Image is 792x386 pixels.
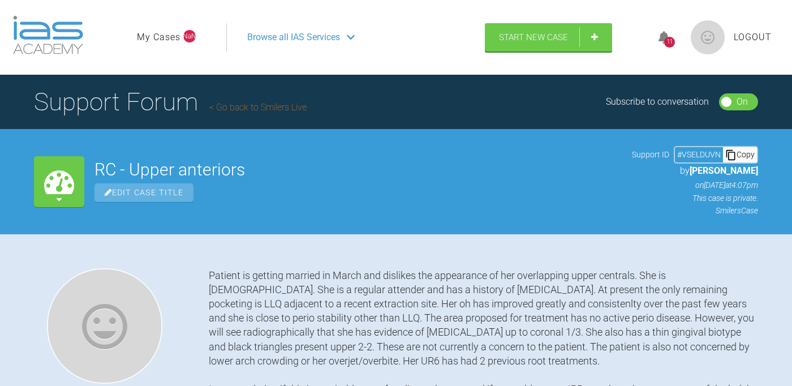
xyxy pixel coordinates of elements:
[137,30,180,45] a: My Cases
[737,95,748,109] div: On
[209,102,307,113] a: Go back to Smilers Live
[690,165,758,176] span: [PERSON_NAME]
[632,204,758,217] p: Smilers Case
[664,37,675,48] div: 11
[34,82,307,122] h1: Support Forum
[499,32,568,42] span: Start New Case
[94,183,193,202] span: Edit Case Title
[47,268,162,384] img: Rosheen Patel
[632,164,758,178] p: by
[632,148,669,161] span: Support ID
[691,20,725,54] img: profile.png
[485,23,612,52] a: Start New Case
[675,148,723,161] div: # VSELDUVN
[632,179,758,191] p: on [DATE] at 4:07pm
[247,30,340,45] span: Browse all IAS Services
[734,30,772,45] a: Logout
[94,161,622,178] h2: RC - Upper anteriors
[606,95,709,109] div: Subscribe to conversation
[13,16,83,54] img: logo-light.3e3ef733.png
[723,147,757,162] div: Copy
[183,30,196,42] span: NaN
[632,192,758,204] p: This case is private.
